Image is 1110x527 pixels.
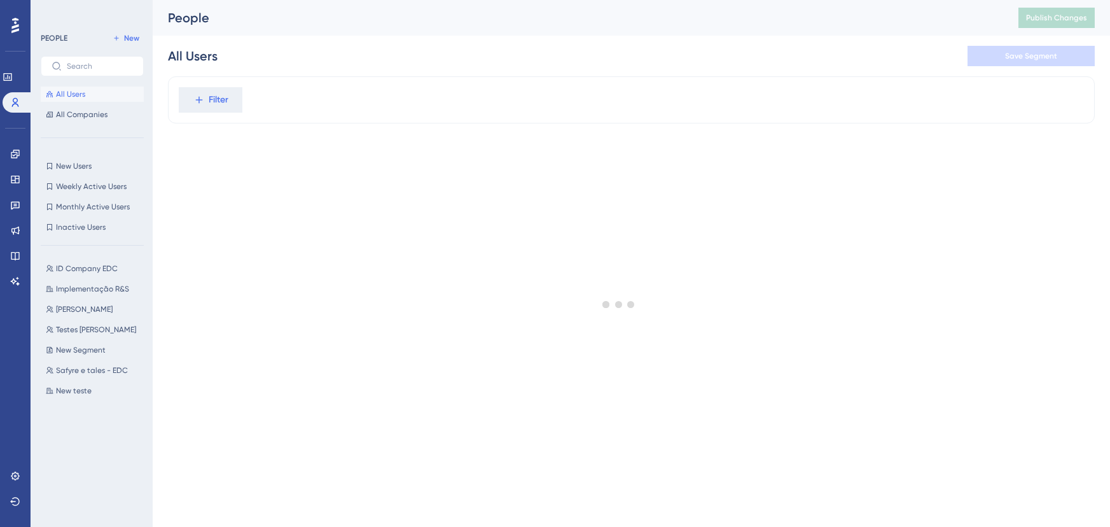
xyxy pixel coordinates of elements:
[1026,13,1087,23] span: Publish Changes
[41,158,144,174] button: New Users
[168,9,987,27] div: People
[56,325,136,335] span: Testes [PERSON_NAME]
[56,222,106,232] span: Inactive Users
[41,107,144,122] button: All Companies
[56,284,129,294] span: Implementação R&S
[56,304,113,314] span: [PERSON_NAME]
[41,220,144,235] button: Inactive Users
[56,89,85,99] span: All Users
[968,46,1095,66] button: Save Segment
[56,202,130,212] span: Monthly Active Users
[41,302,151,317] button: [PERSON_NAME]
[41,33,67,43] div: PEOPLE
[1018,8,1095,28] button: Publish Changes
[108,31,144,46] button: New
[41,322,151,337] button: Testes [PERSON_NAME]
[56,181,127,192] span: Weekly Active Users
[1005,51,1057,61] span: Save Segment
[41,87,144,102] button: All Users
[41,261,151,276] button: ID Company EDC
[67,62,133,71] input: Search
[124,33,139,43] span: New
[41,383,151,398] button: New teste
[41,363,151,378] button: Safyre e tales - EDC
[56,345,106,355] span: New Segment
[56,263,118,274] span: ID Company EDC
[41,342,151,358] button: New Segment
[168,47,218,65] div: All Users
[41,281,151,297] button: Implementação R&S
[56,161,92,171] span: New Users
[56,386,92,396] span: New teste
[56,365,128,376] span: Safyre e tales - EDC
[56,109,108,120] span: All Companies
[41,199,144,214] button: Monthly Active Users
[41,179,144,194] button: Weekly Active Users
